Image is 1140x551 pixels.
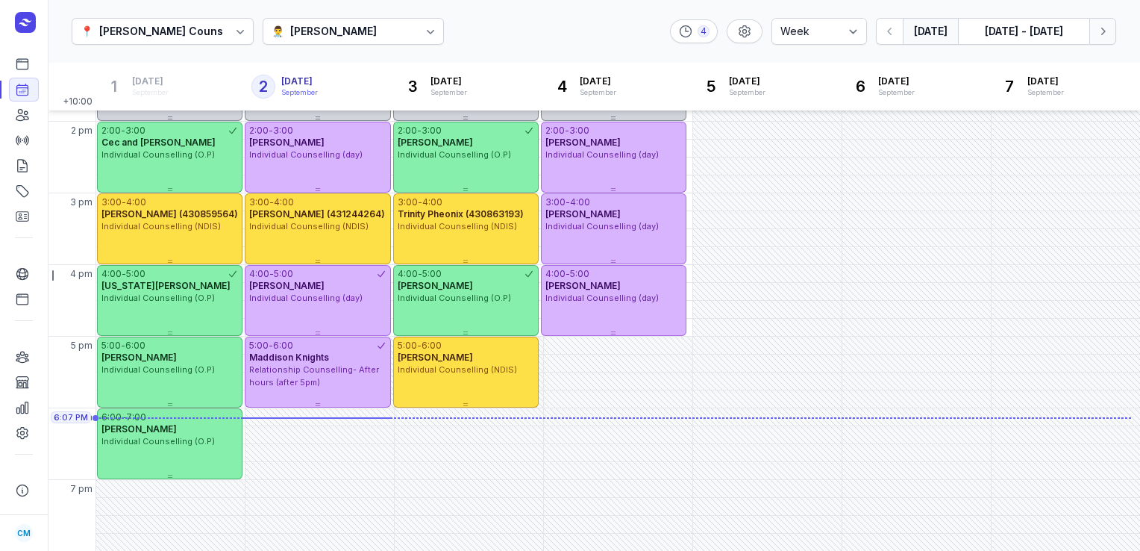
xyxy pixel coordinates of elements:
div: 3:00 [273,125,293,137]
div: 4:00 [126,196,146,208]
div: 5:00 [274,268,293,280]
div: 📍 [81,22,93,40]
div: 4:00 [101,268,122,280]
span: Individual Counselling (day) [249,149,363,160]
div: - [269,125,273,137]
div: 3:00 [398,196,418,208]
div: 3:00 [569,125,589,137]
div: - [122,411,126,423]
div: 4:00 [422,196,442,208]
div: - [121,125,125,137]
span: Individual Counselling (NDIS) [101,221,221,231]
span: [PERSON_NAME] [249,137,325,148]
span: CM [17,524,31,542]
span: [DATE] [729,75,765,87]
span: [PERSON_NAME] [545,280,621,291]
div: [PERSON_NAME] Counselling [99,22,252,40]
div: 3:00 [101,196,122,208]
span: Individual Counselling (O.P) [101,364,215,375]
div: September [729,87,765,98]
div: 6:00 [422,340,442,352]
div: 3:00 [249,196,269,208]
div: 4:00 [398,268,418,280]
span: Individual Counselling (O.P) [398,149,511,160]
div: September [580,87,616,98]
div: - [566,196,570,208]
button: [DATE] [903,18,958,45]
span: [DATE] [1027,75,1064,87]
div: - [418,268,422,280]
div: - [566,268,570,280]
span: +10:00 [63,96,95,110]
div: 2:00 [101,125,121,137]
div: - [121,340,125,352]
div: 2:00 [545,125,565,137]
div: 6:00 [273,340,293,352]
div: 5:00 [398,340,417,352]
div: 3:00 [545,196,566,208]
div: 7:00 [126,411,146,423]
span: [PERSON_NAME] [249,280,325,291]
span: [PERSON_NAME] [398,137,473,148]
span: Individual Counselling (O.P) [101,436,215,446]
span: [PERSON_NAME] [545,208,621,220]
span: [PERSON_NAME] (431244264) [249,208,385,220]
button: [DATE] - [DATE] [958,18,1089,45]
div: - [269,196,274,208]
div: 3:00 [422,125,442,137]
div: 4:00 [249,268,269,280]
div: - [417,340,422,352]
div: - [418,196,422,208]
span: Individual Counselling (O.P) [398,293,511,303]
span: Relationship Counselling- After hours (after 5pm) [249,364,379,387]
div: - [122,268,126,280]
span: [PERSON_NAME] [398,280,473,291]
span: 2 pm [71,125,93,137]
div: - [565,125,569,137]
span: Cec and [PERSON_NAME] [101,137,216,148]
div: September [878,87,915,98]
div: 5:00 [101,340,121,352]
span: [DATE] [878,75,915,87]
div: September [1027,87,1064,98]
span: [DATE] [281,75,318,87]
div: - [269,340,273,352]
span: 4 pm [70,268,93,280]
span: 6:07 PM [54,411,88,423]
div: 2:00 [398,125,417,137]
div: - [417,125,422,137]
div: 5:00 [126,268,145,280]
span: [PERSON_NAME] [101,352,177,363]
span: Individual Counselling (O.P) [101,293,215,303]
div: 6 [848,75,872,99]
span: Individual Counselling (day) [249,293,363,303]
span: [DATE] [580,75,616,87]
div: 5:00 [422,268,442,280]
div: September [430,87,467,98]
span: [PERSON_NAME] [398,352,473,363]
div: 6:00 [125,340,145,352]
div: 2 [251,75,275,99]
div: September [132,87,169,98]
span: Individual Counselling (day) [545,293,659,303]
div: - [269,268,274,280]
div: 5:00 [570,268,589,280]
span: Individual Counselling (day) [545,149,659,160]
span: [DATE] [132,75,169,87]
div: 5:00 [249,340,269,352]
span: Individual Counselling (day) [545,221,659,231]
div: 4:00 [570,196,590,208]
div: 6:00 [101,411,122,423]
div: 4 [698,25,710,37]
span: Individual Counselling (NDIS) [398,364,517,375]
div: 4:00 [274,196,294,208]
div: 2:00 [249,125,269,137]
div: 3 [401,75,425,99]
div: 3:00 [125,125,145,137]
span: Individual Counselling (O.P) [101,149,215,160]
div: 7 [997,75,1021,99]
div: 1 [102,75,126,99]
span: [DATE] [430,75,467,87]
div: 👨‍⚕️ [272,22,284,40]
span: [PERSON_NAME] (430859564) [101,208,238,220]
